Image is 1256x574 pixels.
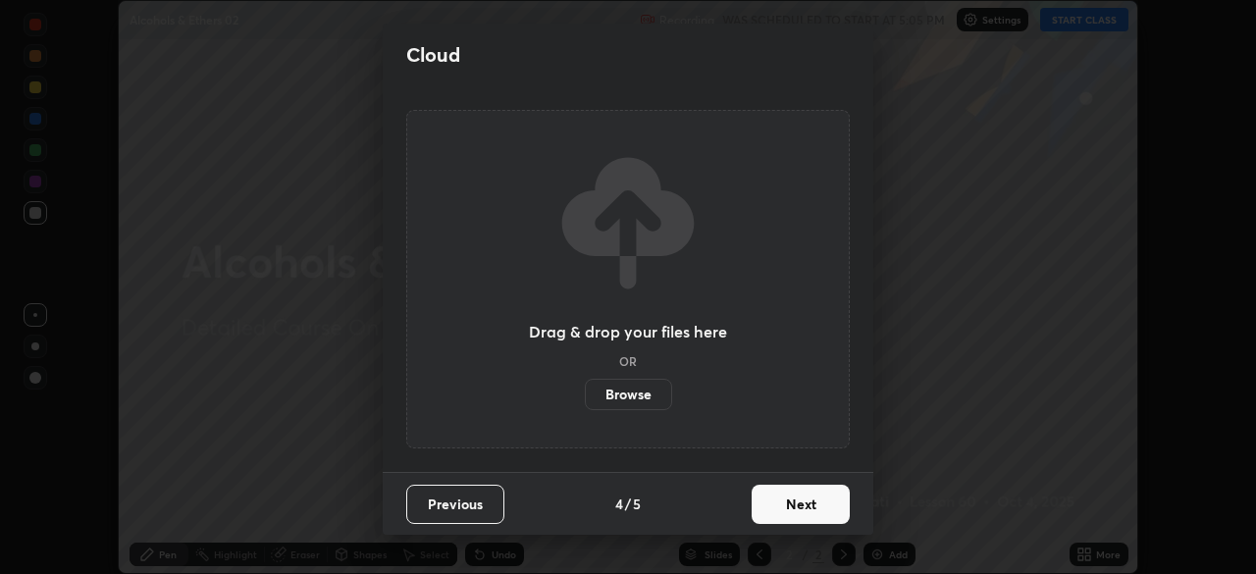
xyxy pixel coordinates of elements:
[633,494,641,514] h4: 5
[752,485,850,524] button: Next
[615,494,623,514] h4: 4
[406,42,460,68] h2: Cloud
[625,494,631,514] h4: /
[529,324,727,339] h3: Drag & drop your files here
[406,485,504,524] button: Previous
[619,355,637,367] h5: OR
